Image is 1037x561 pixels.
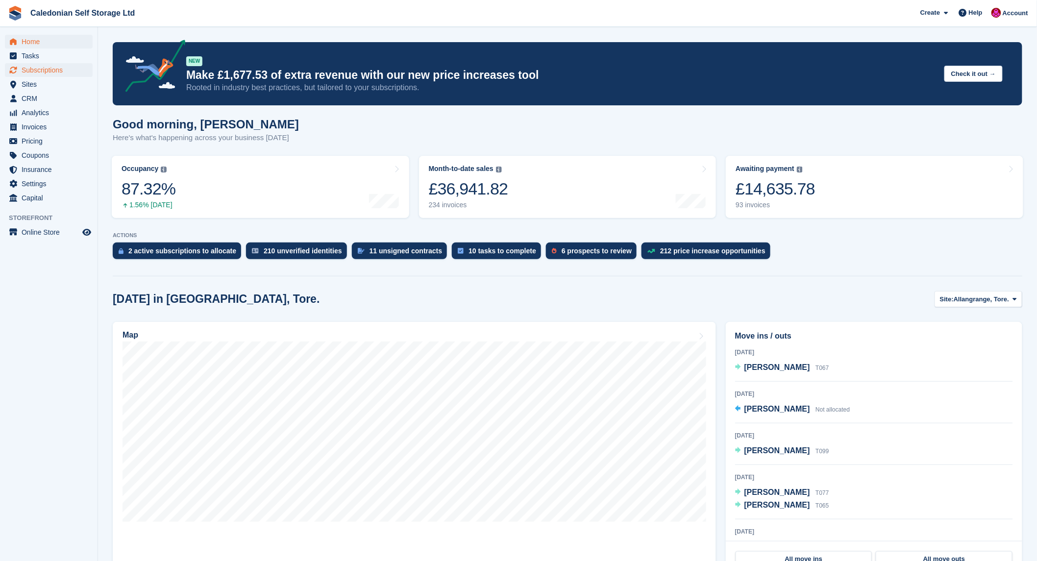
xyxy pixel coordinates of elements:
img: icon-info-grey-7440780725fd019a000dd9b08b2336e03edf1995a4989e88bcd33f0948082b44.svg [496,167,502,172]
a: Awaiting payment £14,635.78 93 invoices [726,156,1023,218]
div: NEW [186,56,202,66]
div: 6 prospects to review [562,247,632,255]
h2: Map [123,331,138,340]
a: menu [5,177,93,191]
div: [DATE] [735,527,1013,536]
div: [DATE] [735,348,1013,357]
span: Help [969,8,983,18]
a: 212 price increase opportunities [642,243,775,264]
img: contract_signature_icon-13c848040528278c33f63329250d36e43548de30e8caae1d1a13099fd9432cc5.svg [358,248,365,254]
span: [PERSON_NAME] [744,488,810,496]
p: Here's what's happening across your business [DATE] [113,132,299,144]
span: T065 [815,502,829,509]
h2: [DATE] in [GEOGRAPHIC_DATA], Tore. [113,293,320,306]
span: Account [1003,8,1028,18]
div: 212 price increase opportunities [660,247,765,255]
div: 11 unsigned contracts [370,247,443,255]
img: active_subscription_to_allocate_icon-d502201f5373d7db506a760aba3b589e785aa758c864c3986d89f69b8ff3... [119,248,123,254]
span: T099 [815,448,829,455]
div: 234 invoices [429,201,508,209]
a: 210 unverified identities [246,243,352,264]
div: 87.32% [122,179,175,199]
div: 2 active subscriptions to allocate [128,247,236,255]
a: 11 unsigned contracts [352,243,452,264]
span: Tasks [22,49,80,63]
button: Site: Allangrange, Tore. [935,291,1022,307]
img: icon-info-grey-7440780725fd019a000dd9b08b2336e03edf1995a4989e88bcd33f0948082b44.svg [797,167,803,172]
a: menu [5,77,93,91]
img: stora-icon-8386f47178a22dfd0bd8f6a31ec36ba5ce8667c1dd55bd0f319d3a0aa187defe.svg [8,6,23,21]
div: Occupancy [122,165,158,173]
img: verify_identity-adf6edd0f0f0b5bbfe63781bf79b02c33cf7c696d77639b501bdc392416b5a36.svg [252,248,259,254]
span: CRM [22,92,80,105]
a: menu [5,35,93,49]
a: [PERSON_NAME] T099 [735,445,829,458]
span: Allangrange, Tore. [954,294,1009,304]
img: prospect-51fa495bee0391a8d652442698ab0144808aea92771e9ea1ae160a38d050c398.svg [552,248,557,254]
a: menu [5,49,93,63]
span: Invoices [22,120,80,134]
a: menu [5,120,93,134]
div: 93 invoices [736,201,815,209]
a: [PERSON_NAME] T077 [735,487,829,499]
span: Site: [940,294,954,304]
div: [DATE] [735,431,1013,440]
img: price-adjustments-announcement-icon-8257ccfd72463d97f412b2fc003d46551f7dbcb40ab6d574587a9cd5c0d94... [117,40,186,96]
a: [PERSON_NAME] Not allocated [735,403,850,416]
p: Make £1,677.53 of extra revenue with our new price increases tool [186,68,937,82]
span: [PERSON_NAME] [744,446,810,455]
a: menu [5,92,93,105]
a: Caledonian Self Storage Ltd [26,5,139,21]
div: £36,941.82 [429,179,508,199]
span: Insurance [22,163,80,176]
span: Settings [22,177,80,191]
a: menu [5,134,93,148]
span: Create [920,8,940,18]
a: menu [5,106,93,120]
img: Donald Mathieson [991,8,1001,18]
a: menu [5,163,93,176]
img: price_increase_opportunities-93ffe204e8149a01c8c9dc8f82e8f89637d9d84a8eef4429ea346261dce0b2c0.svg [647,249,655,253]
span: Online Store [22,225,80,239]
button: Check it out → [944,66,1003,82]
div: Month-to-date sales [429,165,494,173]
span: Sites [22,77,80,91]
div: 210 unverified identities [264,247,342,255]
span: [PERSON_NAME] [744,405,810,413]
div: [DATE] [735,390,1013,398]
span: [PERSON_NAME] [744,363,810,371]
a: menu [5,191,93,205]
p: ACTIONS [113,232,1022,239]
a: 6 prospects to review [546,243,642,264]
a: menu [5,225,93,239]
span: Storefront [9,213,98,223]
span: Pricing [22,134,80,148]
span: T077 [815,489,829,496]
img: task-75834270c22a3079a89374b754ae025e5fb1db73e45f91037f5363f120a921f8.svg [458,248,464,254]
a: 2 active subscriptions to allocate [113,243,246,264]
a: Month-to-date sales £36,941.82 234 invoices [419,156,716,218]
img: icon-info-grey-7440780725fd019a000dd9b08b2336e03edf1995a4989e88bcd33f0948082b44.svg [161,167,167,172]
span: [PERSON_NAME] [744,501,810,509]
div: Awaiting payment [736,165,794,173]
span: Coupons [22,148,80,162]
a: Occupancy 87.32% 1.56% [DATE] [112,156,409,218]
a: [PERSON_NAME] T065 [735,499,829,512]
span: Not allocated [815,406,850,413]
a: Preview store [81,226,93,238]
a: 10 tasks to complete [452,243,546,264]
div: 10 tasks to complete [469,247,536,255]
span: Home [22,35,80,49]
h1: Good morning, [PERSON_NAME] [113,118,299,131]
div: £14,635.78 [736,179,815,199]
a: menu [5,63,93,77]
span: Capital [22,191,80,205]
span: Subscriptions [22,63,80,77]
div: 1.56% [DATE] [122,201,175,209]
a: [PERSON_NAME] T067 [735,362,829,374]
div: [DATE] [735,473,1013,482]
a: menu [5,148,93,162]
span: T067 [815,365,829,371]
h2: Move ins / outs [735,330,1013,342]
p: Rooted in industry best practices, but tailored to your subscriptions. [186,82,937,93]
